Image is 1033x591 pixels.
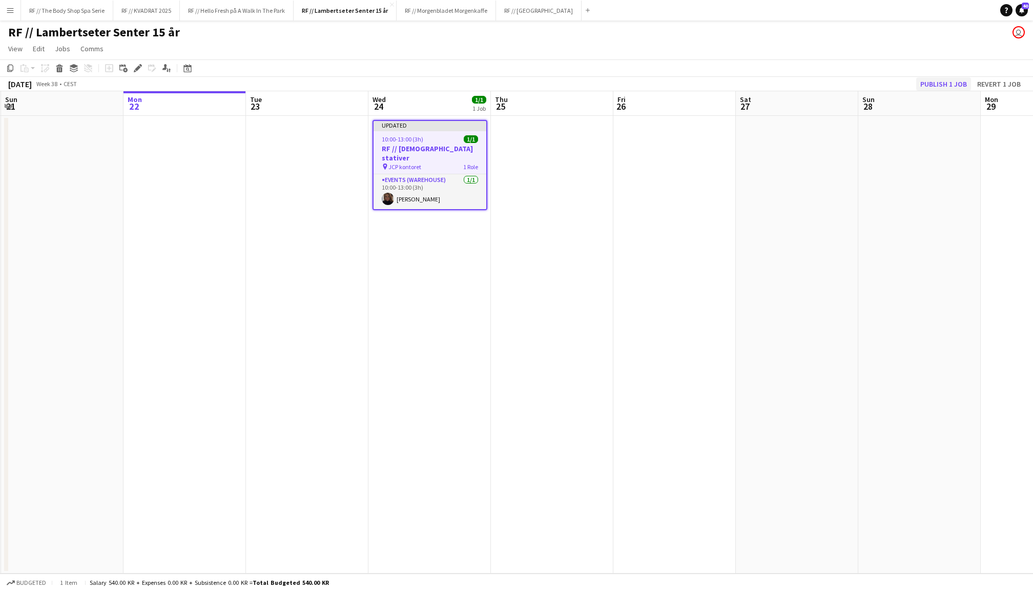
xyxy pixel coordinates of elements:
[80,44,104,53] span: Comms
[8,25,180,40] h1: RF // Lambertseter Senter 15 år
[33,44,45,53] span: Edit
[493,100,508,112] span: 25
[463,163,478,171] span: 1 Role
[8,79,32,89] div: [DATE]
[862,95,875,104] span: Sun
[371,100,386,112] span: 24
[250,95,262,104] span: Tue
[374,174,486,209] app-card-role: Events (Warehouse)1/110:00-13:00 (3h)[PERSON_NAME]
[374,144,486,162] h3: RF // [DEMOGRAPHIC_DATA] stativer
[388,163,421,171] span: JCP kontoret
[90,579,329,586] div: Salary 540.00 KR + Expenses 0.00 KR + Subsistence 0.00 KR =
[8,44,23,53] span: View
[5,95,17,104] span: Sun
[983,100,998,112] span: 29
[34,80,59,88] span: Week 38
[617,95,626,104] span: Fri
[985,95,998,104] span: Mon
[1022,3,1029,9] span: 40
[55,44,70,53] span: Jobs
[1016,4,1028,16] a: 40
[21,1,113,21] button: RF // The Body Shop Spa Serie
[5,577,48,588] button: Budgeted
[373,120,487,210] app-job-card: Updated10:00-13:00 (3h)1/1RF // [DEMOGRAPHIC_DATA] stativer JCP kontoret1 RoleEvents (Warehouse)1...
[472,105,486,112] div: 1 Job
[4,100,17,112] span: 21
[740,95,751,104] span: Sat
[29,42,49,55] a: Edit
[616,100,626,112] span: 26
[76,42,108,55] a: Comms
[1013,26,1025,38] app-user-avatar: Marit Holvik
[113,1,180,21] button: RF // KVADRAT 2025
[464,135,478,143] span: 1/1
[973,77,1025,91] button: Revert 1 job
[4,42,27,55] a: View
[382,135,423,143] span: 10:00-13:00 (3h)
[472,96,486,104] span: 1/1
[738,100,751,112] span: 27
[16,579,46,586] span: Budgeted
[294,1,397,21] button: RF // Lambertseter Senter 15 år
[249,100,262,112] span: 23
[56,579,81,586] span: 1 item
[373,95,386,104] span: Wed
[496,1,582,21] button: RF // [GEOGRAPHIC_DATA]
[128,95,142,104] span: Mon
[397,1,496,21] button: RF // Morgenbladet Morgenkaffe
[495,95,508,104] span: Thu
[916,77,971,91] button: Publish 1 job
[64,80,77,88] div: CEST
[180,1,294,21] button: RF // Hello Fresh på A Walk In The Park
[374,121,486,129] div: Updated
[126,100,142,112] span: 22
[253,579,329,586] span: Total Budgeted 540.00 KR
[861,100,875,112] span: 28
[51,42,74,55] a: Jobs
